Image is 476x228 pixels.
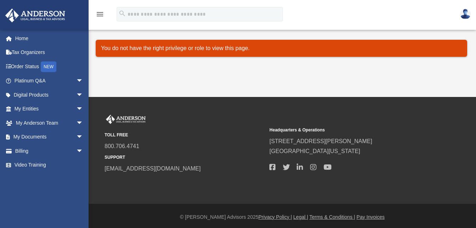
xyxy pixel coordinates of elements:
[76,144,90,158] span: arrow_drop_down
[269,126,429,134] small: Headquarters & Operations
[105,154,264,161] small: SUPPORT
[96,12,104,18] a: menu
[5,130,94,144] a: My Documentsarrow_drop_down
[3,9,67,22] img: Anderson Advisors Platinum Portal
[5,102,94,116] a: My Entitiesarrow_drop_down
[89,213,476,222] div: © [PERSON_NAME] Advisors 2025
[309,214,355,220] a: Terms & Conditions |
[5,144,94,158] a: Billingarrow_drop_down
[118,10,126,17] i: search
[269,138,372,144] a: [STREET_ADDRESS][PERSON_NAME]
[5,116,94,130] a: My Anderson Teamarrow_drop_down
[5,158,94,172] a: Video Training
[105,115,147,124] img: Anderson Advisors Platinum Portal
[76,102,90,116] span: arrow_drop_down
[5,59,94,74] a: Order StatusNEW
[76,74,90,88] span: arrow_drop_down
[357,214,385,220] a: Pay Invoices
[5,74,94,88] a: Platinum Q&Aarrow_drop_down
[293,214,308,220] a: Legal |
[105,131,264,139] small: TOLL FREE
[101,43,462,53] p: You do not have the right privilege or role to view this page.
[76,88,90,102] span: arrow_drop_down
[96,10,104,18] i: menu
[41,61,56,72] div: NEW
[269,148,360,154] a: [GEOGRAPHIC_DATA][US_STATE]
[258,214,292,220] a: Privacy Policy |
[105,143,139,149] a: 800.706.4741
[5,45,94,60] a: Tax Organizers
[76,130,90,145] span: arrow_drop_down
[460,9,471,19] img: User Pic
[76,116,90,130] span: arrow_drop_down
[5,31,94,45] a: Home
[105,165,201,172] a: [EMAIL_ADDRESS][DOMAIN_NAME]
[5,88,94,102] a: Digital Productsarrow_drop_down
